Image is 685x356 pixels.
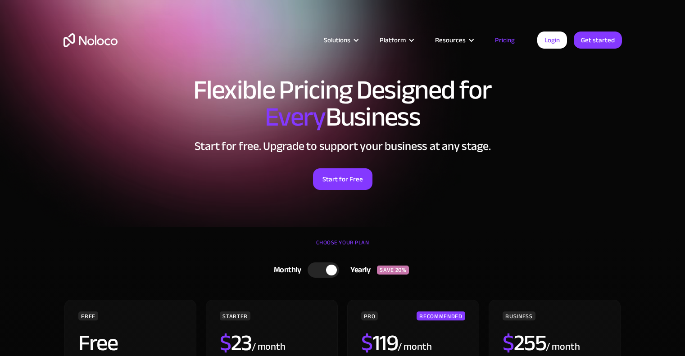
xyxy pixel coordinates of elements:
[64,77,622,131] h1: Flexible Pricing Designed for Business
[78,311,98,320] div: FREE
[64,33,118,47] a: home
[265,92,326,142] span: Every
[424,34,484,46] div: Resources
[339,263,377,277] div: Yearly
[574,32,622,49] a: Get started
[546,340,580,354] div: / month
[361,311,378,320] div: PRO
[503,332,546,354] h2: 255
[64,140,622,153] h2: Start for free. Upgrade to support your business at any stage.
[503,311,535,320] div: BUSINESS
[252,340,286,354] div: / month
[368,34,424,46] div: Platform
[263,263,308,277] div: Monthly
[377,266,409,275] div: SAVE 20%
[313,34,368,46] div: Solutions
[537,32,567,49] a: Login
[361,332,398,354] h2: 119
[220,332,252,354] h2: 23
[398,340,431,354] div: / month
[417,311,465,320] div: RECOMMENDED
[313,168,372,190] a: Start for Free
[64,236,622,258] div: CHOOSE YOUR PLAN
[380,34,406,46] div: Platform
[220,311,250,320] div: STARTER
[435,34,466,46] div: Resources
[78,332,118,354] h2: Free
[484,34,526,46] a: Pricing
[324,34,350,46] div: Solutions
